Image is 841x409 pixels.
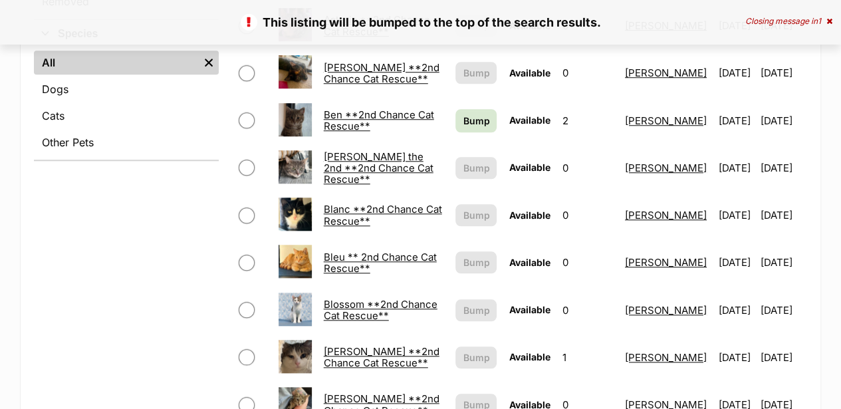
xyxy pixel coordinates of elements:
[324,61,439,85] a: [PERSON_NAME] **2nd Chance Cat Rescue**
[818,16,821,26] span: 1
[761,192,806,238] td: [DATE]
[625,114,707,127] a: [PERSON_NAME]
[761,145,806,191] td: [DATE]
[509,257,550,268] span: Available
[761,98,806,144] td: [DATE]
[324,203,442,227] a: Blanc **2nd Chance Cat Rescue**
[324,150,433,186] a: [PERSON_NAME] the 2nd **2nd Chance Cat Rescue**
[34,130,219,154] a: Other Pets
[761,287,806,333] td: [DATE]
[556,239,618,285] td: 0
[761,50,806,96] td: [DATE]
[324,108,434,132] a: Ben **2nd Chance Cat Rescue**
[34,77,219,101] a: Dogs
[455,346,497,368] button: Bump
[455,204,497,226] button: Bump
[556,50,618,96] td: 0
[463,114,489,128] span: Bump
[509,351,550,362] span: Available
[463,161,489,175] span: Bump
[463,255,489,269] span: Bump
[761,239,806,285] td: [DATE]
[13,13,828,31] p: This listing will be bumped to the top of the search results.
[625,162,707,174] a: [PERSON_NAME]
[324,345,439,369] a: [PERSON_NAME] **2nd Chance Cat Rescue**
[625,67,707,79] a: [PERSON_NAME]
[34,104,219,128] a: Cats
[556,98,618,144] td: 2
[556,145,618,191] td: 0
[713,335,759,380] td: [DATE]
[625,304,707,317] a: [PERSON_NAME]
[509,209,550,221] span: Available
[556,192,618,238] td: 0
[509,304,550,315] span: Available
[761,335,806,380] td: [DATE]
[556,287,618,333] td: 0
[34,51,199,74] a: All
[625,209,707,221] a: [PERSON_NAME]
[745,17,832,26] div: Closing message in
[463,208,489,222] span: Bump
[625,351,707,364] a: [PERSON_NAME]
[455,251,497,273] button: Bump
[199,51,219,74] a: Remove filter
[509,162,550,173] span: Available
[324,298,437,322] a: Blossom **2nd Chance Cat Rescue**
[713,239,759,285] td: [DATE]
[713,98,759,144] td: [DATE]
[509,114,550,126] span: Available
[455,157,497,179] button: Bump
[713,50,759,96] td: [DATE]
[324,251,437,275] a: Bleu ** 2nd Chance Cat Rescue**
[625,256,707,269] a: [PERSON_NAME]
[713,287,759,333] td: [DATE]
[34,48,219,160] div: Species
[463,66,489,80] span: Bump
[455,109,497,132] a: Bump
[463,350,489,364] span: Bump
[463,303,489,317] span: Bump
[509,67,550,78] span: Available
[455,299,497,321] button: Bump
[455,62,497,84] button: Bump
[713,192,759,238] td: [DATE]
[556,335,618,380] td: 1
[713,145,759,191] td: [DATE]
